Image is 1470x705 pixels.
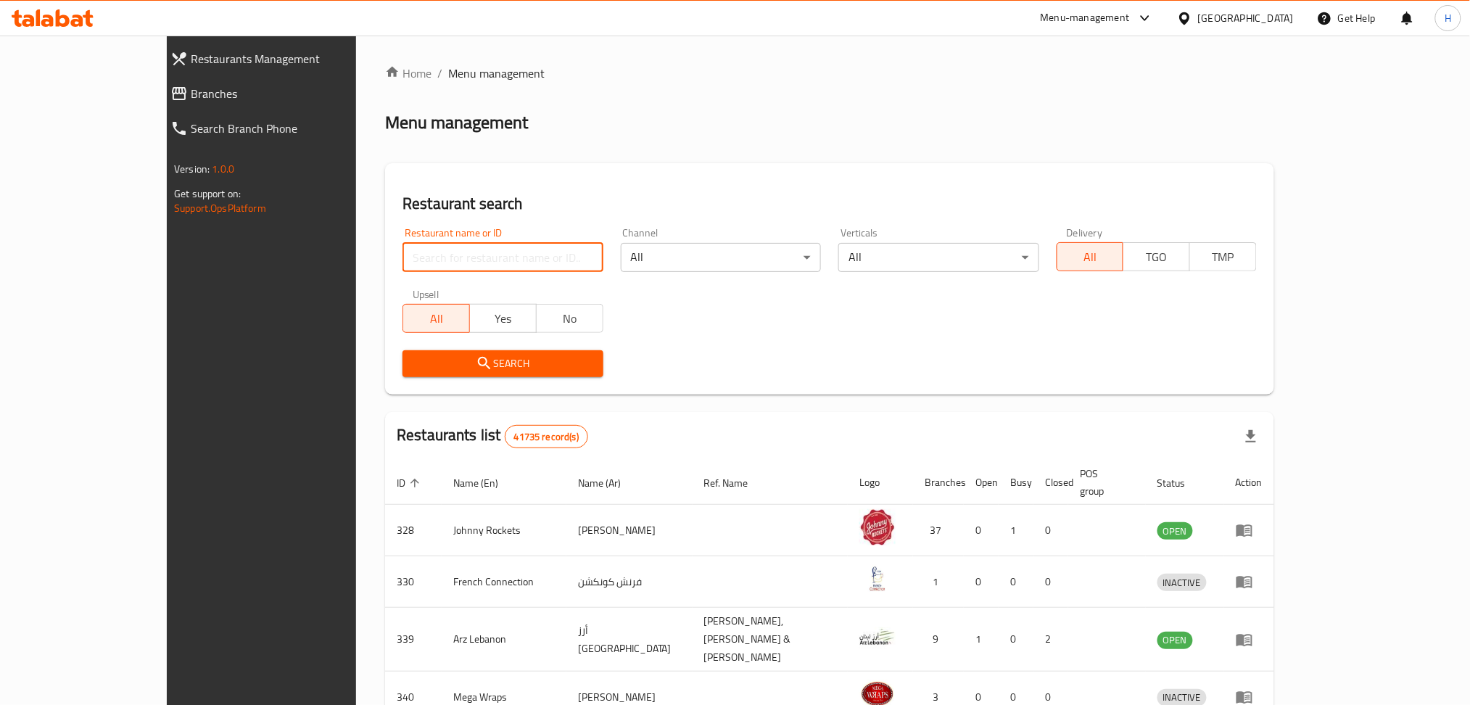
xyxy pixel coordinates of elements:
td: 0 [1033,556,1068,608]
span: OPEN [1157,523,1193,540]
nav: breadcrumb [385,65,1274,82]
div: Menu-management [1041,9,1130,27]
td: 1 [999,505,1033,556]
th: Logo [848,461,913,505]
span: POS group [1080,465,1128,500]
td: 2 [1033,608,1068,672]
span: H [1445,10,1451,26]
h2: Restaurants list [397,424,588,448]
td: 339 [385,608,442,672]
th: Busy [999,461,1033,505]
span: Ref. Name [704,474,767,492]
span: Version: [174,160,210,178]
span: Yes [476,308,531,329]
td: [PERSON_NAME] [566,505,693,556]
button: Yes [469,304,537,333]
td: 328 [385,505,442,556]
div: OPEN [1157,522,1193,540]
span: Get support on: [174,184,241,203]
td: 1 [913,556,964,608]
td: Arz Lebanon [442,608,566,672]
img: Johnny Rockets [859,509,896,545]
a: Restaurants Management [159,41,413,76]
th: Open [964,461,999,505]
label: Upsell [413,289,439,300]
td: 1 [964,608,999,672]
a: Branches [159,76,413,111]
a: Search Branch Phone [159,111,413,146]
span: ID [397,474,424,492]
button: All [1057,242,1124,271]
a: Support.OpsPlatform [174,199,266,218]
span: All [1063,247,1118,268]
div: Export file [1234,419,1268,454]
span: Name (En) [453,474,517,492]
span: All [409,308,464,329]
th: Closed [1033,461,1068,505]
td: 0 [964,505,999,556]
span: Menu management [448,65,545,82]
button: TMP [1189,242,1257,271]
button: TGO [1123,242,1190,271]
th: Action [1224,461,1274,505]
img: Arz Lebanon [859,619,896,655]
div: Total records count [505,425,588,448]
td: 0 [999,556,1033,608]
span: No [542,308,598,329]
td: 37 [913,505,964,556]
div: Menu [1236,631,1263,648]
span: Name (Ar) [578,474,640,492]
td: فرنش كونكشن [566,556,693,608]
span: OPEN [1157,632,1193,648]
span: TGO [1129,247,1184,268]
div: Menu [1236,521,1263,539]
span: 41735 record(s) [505,430,587,444]
span: Status [1157,474,1205,492]
div: OPEN [1157,632,1193,649]
td: Johnny Rockets [442,505,566,556]
span: Search Branch Phone [191,120,401,137]
td: 330 [385,556,442,608]
span: TMP [1196,247,1251,268]
div: Menu [1236,573,1263,590]
th: Branches [913,461,964,505]
span: Search [414,355,591,373]
label: Delivery [1067,228,1103,238]
img: French Connection [859,561,896,597]
td: French Connection [442,556,566,608]
div: All [621,243,821,272]
td: 0 [999,608,1033,672]
input: Search for restaurant name or ID.. [402,243,603,272]
li: / [437,65,442,82]
button: No [536,304,603,333]
h2: Menu management [385,111,528,134]
td: أرز [GEOGRAPHIC_DATA] [566,608,693,672]
span: Branches [191,85,401,102]
h2: Restaurant search [402,193,1257,215]
td: [PERSON_NAME],[PERSON_NAME] & [PERSON_NAME] [693,608,848,672]
div: [GEOGRAPHIC_DATA] [1198,10,1294,26]
td: 0 [1033,505,1068,556]
button: Search [402,350,603,377]
td: 0 [964,556,999,608]
td: 9 [913,608,964,672]
span: INACTIVE [1157,574,1207,591]
span: 1.0.0 [212,160,234,178]
span: Restaurants Management [191,50,401,67]
button: All [402,304,470,333]
div: All [838,243,1039,272]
